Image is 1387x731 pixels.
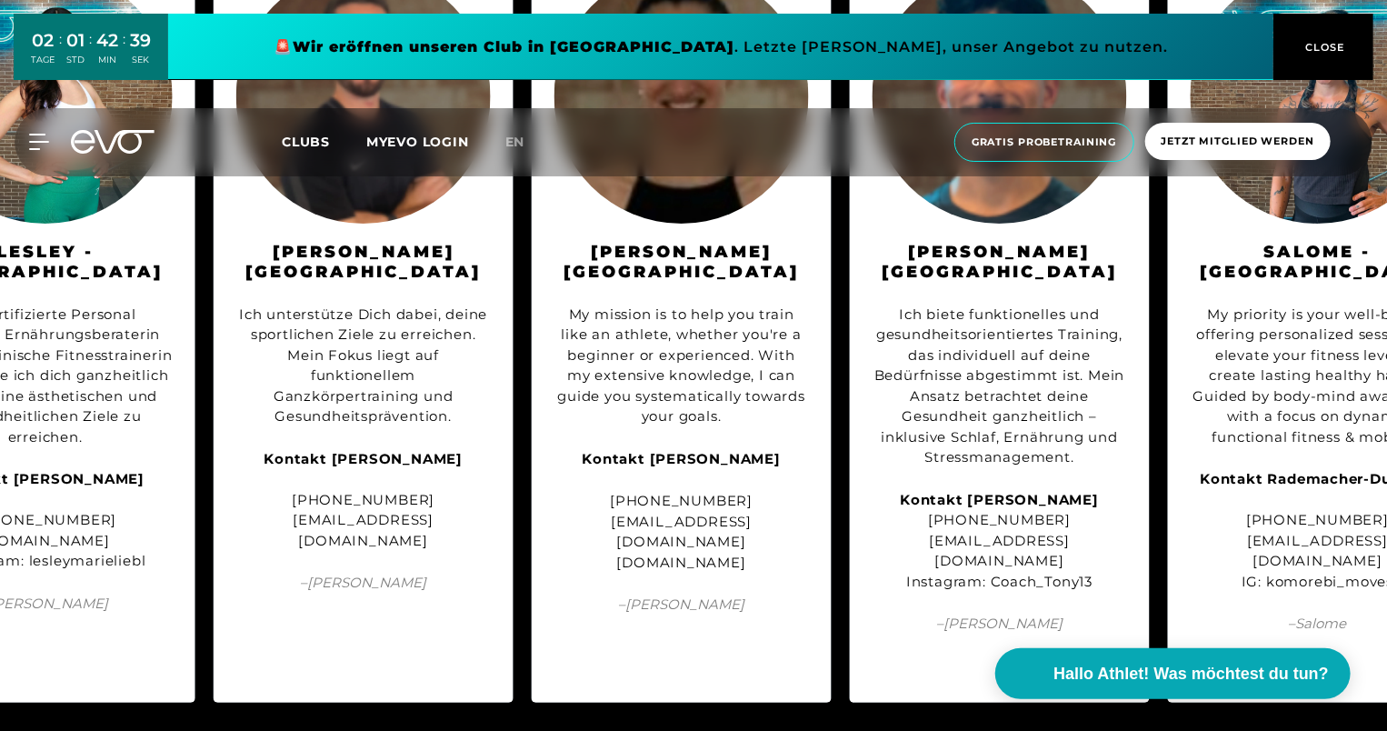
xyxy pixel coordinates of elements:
div: My mission is to help you train like an athlete, whether you're a beginner or experienced. With m... [554,305,809,427]
div: STD [66,54,85,66]
a: en [505,132,547,153]
h3: [PERSON_NAME][GEOGRAPHIC_DATA] [554,242,809,283]
span: Hallo Athlet! Was möchtest du tun? [1053,662,1329,686]
div: [PHONE_NUMBER] [EMAIL_ADDRESS][DOMAIN_NAME] Instagram: Coach_Tony13 [873,490,1127,593]
button: CLOSE [1273,14,1373,80]
a: MYEVO LOGIN [366,134,469,150]
span: Gratis Probetraining [972,135,1117,150]
div: [PHONE_NUMBER] [EMAIL_ADDRESS][DOMAIN_NAME] [236,449,491,552]
div: 42 [96,27,118,54]
div: 02 [31,27,55,54]
div: : [123,29,125,77]
div: 39 [130,27,151,54]
div: SEK [130,54,151,66]
span: – [PERSON_NAME] [554,595,809,616]
span: Jetzt Mitglied werden [1162,134,1314,149]
h3: [PERSON_NAME][GEOGRAPHIC_DATA] [236,242,491,283]
strong: Kontakt [PERSON_NAME] [264,450,464,467]
a: Gratis Probetraining [949,123,1140,162]
span: en [505,134,525,150]
div: : [89,29,92,77]
div: [PHONE_NUMBER] [EMAIL_ADDRESS][DOMAIN_NAME] [DOMAIN_NAME] [554,491,809,573]
a: Jetzt Mitglied werden [1140,123,1336,162]
div: 01 [66,27,85,54]
span: – [PERSON_NAME] [236,573,491,594]
strong: Kontakt [PERSON_NAME] [901,491,1100,508]
div: Ich biete funktionelles und gesundheitsorientiertes Training, das individuell auf deine Bedürfnis... [873,305,1127,468]
div: TAGE [31,54,55,66]
a: Clubs [282,133,366,150]
span: CLOSE [1302,39,1346,55]
span: Clubs [282,134,330,150]
div: MIN [96,54,118,66]
h3: [PERSON_NAME][GEOGRAPHIC_DATA] [873,242,1127,283]
div: Ich unterstütze Dich dabei, deine sportlichen Ziele zu erreichen. Mein Fokus liegt auf funktionel... [236,305,491,427]
strong: Kontakt [PERSON_NAME] [583,450,782,467]
span: – [PERSON_NAME] [873,614,1127,635]
button: Hallo Athlet! Was möchtest du tun? [995,648,1351,699]
div: : [59,29,62,77]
